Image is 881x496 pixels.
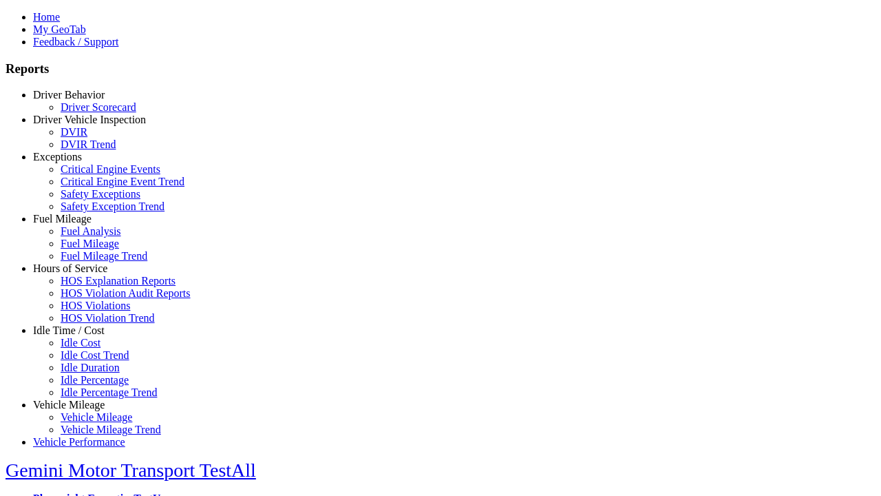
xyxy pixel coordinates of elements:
[61,362,120,373] a: Idle Duration
[61,386,157,398] a: Idle Percentage Trend
[33,213,92,225] a: Fuel Mileage
[33,151,82,163] a: Exceptions
[61,163,160,175] a: Critical Engine Events
[33,114,146,125] a: Driver Vehicle Inspection
[61,188,140,200] a: Safety Exceptions
[61,287,191,299] a: HOS Violation Audit Reports
[61,411,132,423] a: Vehicle Mileage
[61,101,136,113] a: Driver Scorecard
[61,126,87,138] a: DVIR
[61,312,155,324] a: HOS Violation Trend
[61,424,161,435] a: Vehicle Mileage Trend
[61,349,129,361] a: Idle Cost Trend
[61,200,164,212] a: Safety Exception Trend
[33,399,105,411] a: Vehicle Mileage
[61,176,184,187] a: Critical Engine Event Trend
[61,138,116,150] a: DVIR Trend
[61,250,147,262] a: Fuel Mileage Trend
[6,61,875,76] h3: Reports
[33,436,125,448] a: Vehicle Performance
[33,262,107,274] a: Hours of Service
[33,89,105,101] a: Driver Behavior
[61,300,130,311] a: HOS Violations
[33,23,86,35] a: My GeoTab
[61,275,176,287] a: HOS Explanation Reports
[33,11,60,23] a: Home
[6,459,256,481] a: Gemini Motor Transport TestAll
[61,374,129,386] a: Idle Percentage
[61,337,100,349] a: Idle Cost
[33,36,118,48] a: Feedback / Support
[61,238,119,249] a: Fuel Mileage
[33,324,105,336] a: Idle Time / Cost
[61,225,121,237] a: Fuel Analysis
